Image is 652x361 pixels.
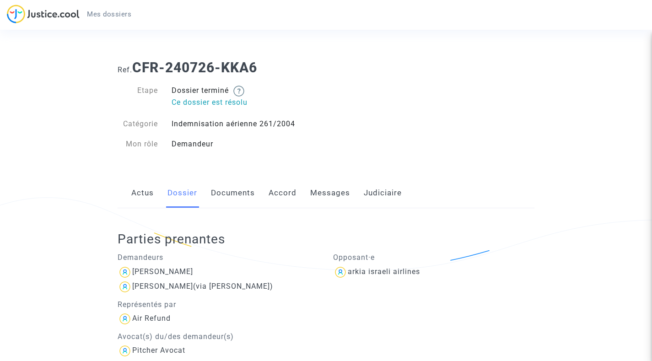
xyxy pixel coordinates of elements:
div: [PERSON_NAME] [132,282,193,291]
img: help.svg [233,86,244,97]
img: icon-user.svg [118,312,132,326]
img: icon-user.svg [333,265,348,280]
p: Ce dossier est résolu [172,97,319,108]
div: [PERSON_NAME] [132,267,193,276]
a: Accord [269,178,296,208]
span: (via [PERSON_NAME]) [193,282,273,291]
div: Dossier terminé [165,85,326,109]
p: Opposant·e [333,252,535,263]
a: Actus [131,178,154,208]
img: jc-logo.svg [7,5,80,23]
div: Mon rôle [111,139,165,150]
div: Pitcher Avocat [132,346,185,355]
img: icon-user.svg [118,344,132,358]
div: Indemnisation aérienne 261/2004 [165,119,326,129]
div: Demandeur [165,139,326,150]
h2: Parties prenantes [118,231,541,247]
div: Etape [111,85,165,109]
div: Air Refund [132,314,171,323]
img: icon-user.svg [118,265,132,280]
div: arkia israeli airlines [348,267,420,276]
a: Dossier [167,178,197,208]
b: CFR-240726-KKA6 [132,59,257,75]
p: Avocat(s) du/des demandeur(s) [118,331,319,342]
div: Catégorie [111,119,165,129]
a: Messages [310,178,350,208]
a: Mes dossiers [80,7,139,21]
img: icon-user.svg [118,280,132,294]
span: Ref. [118,65,132,74]
a: Judiciaire [364,178,402,208]
p: Demandeurs [118,252,319,263]
p: Représentés par [118,299,319,310]
span: Mes dossiers [87,10,131,18]
a: Documents [211,178,255,208]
